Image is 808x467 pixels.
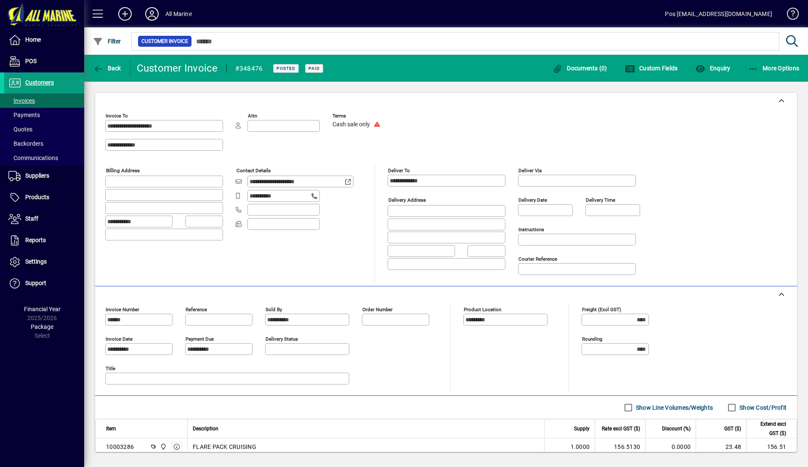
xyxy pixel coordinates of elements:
[550,61,609,76] button: Documents (0)
[602,424,640,433] span: Rate excl GST ($)
[84,61,130,76] app-page-header-button: Back
[8,97,35,104] span: Invoices
[138,6,165,21] button: Profile
[518,256,557,262] mat-label: Courier Reference
[91,61,123,76] button: Back
[4,51,84,72] a: POS
[106,366,115,371] mat-label: Title
[8,140,43,147] span: Backorders
[4,230,84,251] a: Reports
[8,112,40,118] span: Payments
[518,197,547,203] mat-label: Delivery date
[4,208,84,229] a: Staff
[362,307,393,312] mat-label: Order number
[4,273,84,294] a: Support
[25,280,46,286] span: Support
[248,113,257,119] mat-label: Attn
[308,66,320,71] span: Paid
[4,93,84,108] a: Invoices
[4,108,84,122] a: Payments
[4,251,84,272] a: Settings
[625,65,678,72] span: Custom Fields
[781,2,797,29] a: Knowledge Base
[634,403,713,412] label: Show Line Volumes/Weights
[748,65,800,72] span: More Options
[141,37,188,45] span: Customer Invoice
[193,424,218,433] span: Description
[4,136,84,151] a: Backorders
[25,237,46,243] span: Reports
[574,424,590,433] span: Supply
[695,65,730,72] span: Enquiry
[738,403,787,412] label: Show Cost/Profit
[464,307,501,312] mat-label: Product location
[746,438,797,455] td: 156.51
[25,258,47,265] span: Settings
[696,438,746,455] td: 23.48
[332,113,383,119] span: Terms
[106,424,116,433] span: Item
[112,6,138,21] button: Add
[623,61,680,76] button: Custom Fields
[25,58,37,64] span: POS
[158,442,167,451] span: Port Road
[165,7,192,21] div: All Marine
[186,336,214,342] mat-label: Payment due
[31,323,53,330] span: Package
[388,168,410,173] mat-label: Deliver To
[235,62,263,75] div: #348476
[518,168,542,173] mat-label: Deliver via
[645,438,696,455] td: 0.0000
[93,65,121,72] span: Back
[25,79,54,86] span: Customers
[4,165,84,187] a: Suppliers
[25,194,49,200] span: Products
[665,7,772,21] div: Pos [EMAIL_ADDRESS][DOMAIN_NAME]
[186,307,207,312] mat-label: Reference
[137,61,218,75] div: Customer Invoice
[662,424,691,433] span: Discount (%)
[93,38,121,45] span: Filter
[24,306,61,312] span: Financial Year
[693,61,732,76] button: Enquiry
[332,121,370,128] span: Cash sale only
[25,172,49,179] span: Suppliers
[91,34,123,49] button: Filter
[571,443,590,451] span: 1.0000
[106,336,133,342] mat-label: Invoice date
[724,424,741,433] span: GST ($)
[266,307,282,312] mat-label: Sold by
[25,215,38,222] span: Staff
[586,197,615,203] mat-label: Delivery time
[8,155,58,161] span: Communications
[106,307,139,312] mat-label: Invoice number
[553,65,607,72] span: Documents (0)
[518,227,544,232] mat-label: Instructions
[582,307,621,312] mat-label: Freight (excl GST)
[193,443,256,451] span: FLARE PACK CRUISING
[8,126,32,133] span: Quotes
[106,443,134,451] div: 10003286
[4,29,84,51] a: Home
[25,36,41,43] span: Home
[582,336,602,342] mat-label: Rounding
[276,66,295,71] span: Posted
[4,151,84,165] a: Communications
[752,419,786,438] span: Extend excl GST ($)
[746,61,802,76] button: More Options
[4,122,84,136] a: Quotes
[266,336,298,342] mat-label: Delivery status
[106,113,128,119] mat-label: Invoice To
[4,187,84,208] a: Products
[600,443,640,451] div: 156.5130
